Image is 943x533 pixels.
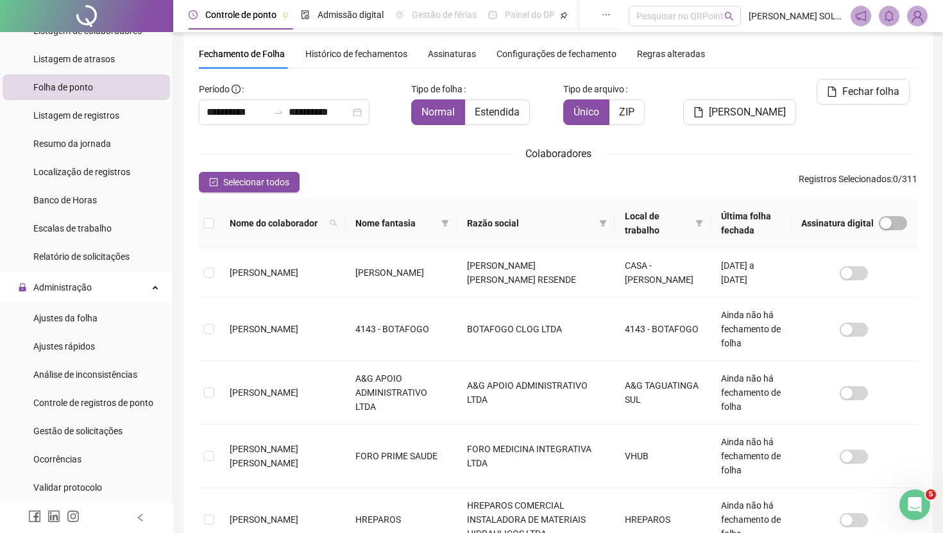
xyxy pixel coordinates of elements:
span: Listagem de atrasos [33,54,115,64]
span: [PERSON_NAME] [709,105,786,120]
span: Tipo de arquivo [563,82,624,96]
span: Folha de ponto [33,82,93,92]
td: [PERSON_NAME] [345,248,457,298]
span: Escalas de trabalho [33,223,112,233]
span: 5 [926,489,936,500]
span: Local de trabalho [625,209,690,237]
span: Administração [33,282,92,292]
span: linkedin [47,510,60,523]
span: clock-circle [189,10,198,19]
span: Relatório de solicitações [33,251,130,262]
span: book [579,10,588,19]
span: Colaboradores [525,148,591,160]
span: notification [855,10,867,22]
span: search [327,214,340,233]
span: Validar protocolo [33,482,102,493]
span: Estendida [475,106,520,118]
span: lock [18,283,27,292]
span: [PERSON_NAME] [230,514,298,525]
span: file-done [301,10,310,19]
span: filter [693,207,706,240]
iframe: Intercom live chat [899,489,930,520]
td: CASA - [PERSON_NAME] [615,248,710,298]
span: Admissão digital [318,10,384,20]
span: Controle de ponto [205,10,276,20]
span: search [330,219,337,227]
span: Resumo da jornada [33,139,111,149]
span: Único [573,106,599,118]
span: dashboard [488,10,497,19]
th: Última folha fechada [711,199,791,248]
td: [DATE] a [DATE] [711,248,791,298]
td: [PERSON_NAME] [PERSON_NAME] RESENDE [457,248,615,298]
span: filter [441,219,449,227]
span: [PERSON_NAME] [230,387,298,398]
span: Assinatura digital [801,216,874,230]
span: sun [395,10,404,19]
td: VHUB [615,425,710,488]
span: Gestão de solicitações [33,426,123,436]
span: check-square [209,178,218,187]
span: Ainda não há fechamento de folha [721,310,781,348]
span: Ajustes da folha [33,313,98,323]
span: [PERSON_NAME] [230,324,298,334]
span: Listagem de registros [33,110,119,121]
span: pushpin [282,12,289,19]
td: 4143 - BOTAFOGO [345,298,457,361]
span: [PERSON_NAME] [PERSON_NAME] [230,444,298,468]
span: [PERSON_NAME] [230,267,298,278]
span: Assinaturas [428,49,476,58]
span: Período [199,84,230,94]
span: Registros Selecionados [799,174,891,184]
span: Banco de Horas [33,195,97,205]
span: Ainda não há fechamento de folha [721,437,781,475]
span: left [136,513,145,522]
span: Ajustes rápidos [33,341,95,351]
td: BOTAFOGO CLOG LTDA [457,298,615,361]
span: filter [597,214,609,233]
span: to [273,107,284,117]
td: 4143 - BOTAFOGO [615,298,710,361]
span: [PERSON_NAME] SOLUCOES EM FOLHA [749,9,843,23]
img: 67889 [908,6,927,26]
span: Localização de registros [33,167,130,177]
span: Tipo de folha [411,82,463,96]
span: Histórico de fechamentos [305,49,407,59]
span: bell [883,10,895,22]
td: A&G APOIO ADMINISTRATIVO LTDA [457,361,615,425]
span: pushpin [560,12,568,19]
span: ZIP [619,106,634,118]
button: Selecionar todos [199,172,300,192]
span: ellipsis [602,10,611,19]
span: filter [439,214,452,233]
span: swap-right [273,107,284,117]
td: A&G TAGUATINGA SUL [615,361,710,425]
td: A&G APOIO ADMINISTRATIVO LTDA [345,361,457,425]
span: instagram [67,510,80,523]
span: Gestão de férias [412,10,477,20]
span: filter [599,219,607,227]
span: Fechamento de Folha [199,49,285,59]
span: Fechar folha [842,84,899,99]
span: Controle de registros de ponto [33,398,153,408]
button: Fechar folha [817,79,910,105]
span: file [827,87,837,97]
span: Análise de inconsistências [33,369,137,380]
span: Selecionar todos [223,175,289,189]
span: search [724,12,734,21]
span: filter [695,219,703,227]
span: Ocorrências [33,454,81,464]
span: info-circle [232,85,241,94]
span: Configurações de fechamento [497,49,616,58]
span: Nome do colaborador [230,216,325,230]
span: facebook [28,510,41,523]
span: Regras alteradas [637,49,705,58]
span: : 0 / 311 [799,172,917,192]
span: Razão social [467,216,595,230]
span: Painel do DP [505,10,555,20]
span: Nome fantasia [355,216,436,230]
td: FORO MEDICINA INTEGRATIVA LTDA [457,425,615,488]
td: FORO PRIME SAUDE [345,425,457,488]
span: Normal [421,106,455,118]
span: Ainda não há fechamento de folha [721,373,781,412]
